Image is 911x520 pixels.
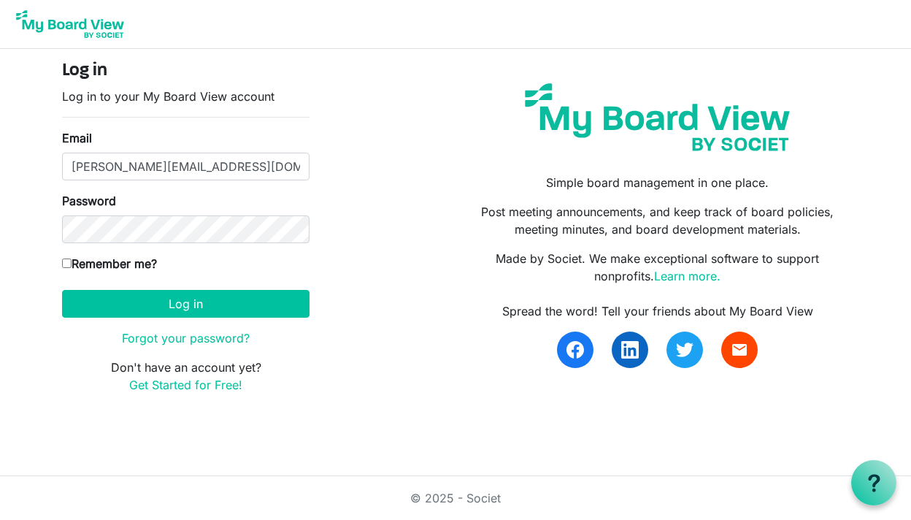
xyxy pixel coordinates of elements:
[466,203,849,238] p: Post meeting announcements, and keep track of board policies, meeting minutes, and board developm...
[122,331,250,345] a: Forgot your password?
[62,61,310,82] h4: Log in
[731,341,748,359] span: email
[676,341,693,359] img: twitter.svg
[62,290,310,318] button: Log in
[566,341,584,359] img: facebook.svg
[62,255,157,272] label: Remember me?
[514,72,801,162] img: my-board-view-societ.svg
[721,332,758,368] a: email
[129,378,242,392] a: Get Started for Free!
[621,341,639,359] img: linkedin.svg
[62,259,72,268] input: Remember me?
[466,174,849,191] p: Simple board management in one place.
[62,129,92,147] label: Email
[62,359,310,394] p: Don't have an account yet?
[12,6,128,42] img: My Board View Logo
[62,88,310,105] p: Log in to your My Board View account
[410,491,501,505] a: © 2025 - Societ
[466,250,849,285] p: Made by Societ. We make exceptional software to support nonprofits.
[654,269,720,283] a: Learn more.
[466,302,849,320] div: Spread the word! Tell your friends about My Board View
[62,192,116,210] label: Password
